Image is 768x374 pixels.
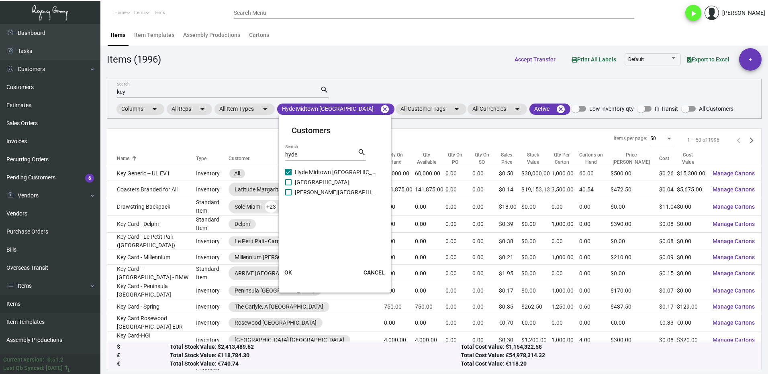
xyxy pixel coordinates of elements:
button: OK [276,265,301,280]
span: OK [284,269,292,276]
span: Hyde Midtown [GEOGRAPHIC_DATA] [295,167,375,177]
div: 0.51.2 [47,356,63,364]
span: [PERSON_NAME][GEOGRAPHIC_DATA] [295,187,375,197]
div: Current version: [3,356,44,364]
button: CANCEL [357,265,391,280]
span: CANCEL [364,269,385,276]
mat-icon: search [357,148,366,157]
span: [GEOGRAPHIC_DATA] [295,177,375,187]
mat-card-title: Customers [292,124,378,136]
div: Last Qb Synced: [DATE] [3,364,63,372]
